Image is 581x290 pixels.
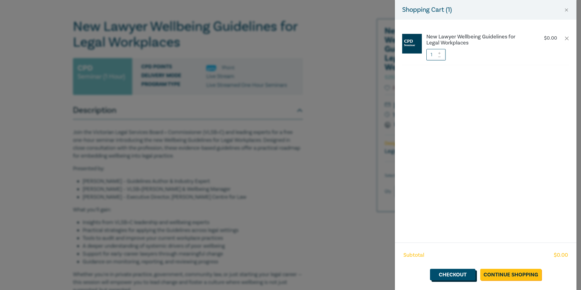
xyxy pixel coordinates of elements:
[480,269,541,280] a: Continue Shopping
[426,34,527,46] a: New Lawyer Wellbeing Guidelines for Legal Workplaces
[430,269,475,280] a: Checkout
[402,5,452,15] h5: Shopping Cart ( 1 )
[564,7,569,13] button: Close
[544,35,557,41] p: $ 0.00
[403,251,424,259] span: Subtotal
[426,49,446,60] input: 1
[402,34,422,54] img: CPD%20Seminar.jpg
[554,251,568,259] span: $ 0.00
